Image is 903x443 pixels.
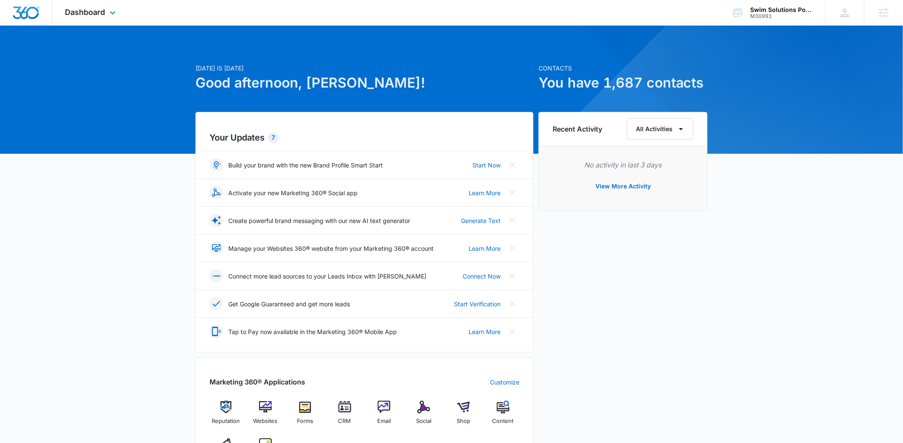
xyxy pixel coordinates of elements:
button: Close [506,214,519,227]
h2: Your Updates [210,131,519,144]
a: Forms [289,401,322,431]
a: Content [486,401,519,431]
span: Shop [457,417,470,425]
div: 7 [268,132,279,143]
button: All Activities [627,118,693,140]
span: CRM [338,417,351,425]
a: CRM [328,401,361,431]
button: Close [506,158,519,172]
h6: Recent Activity [553,124,602,134]
p: Contacts [539,64,708,73]
p: [DATE] is [DATE] [195,64,533,73]
p: Connect more lead sources to your Leads Inbox with [PERSON_NAME] [228,272,426,281]
span: Websites [253,417,278,425]
div: account id [751,13,813,19]
a: Websites [249,401,282,431]
p: Activate your new Marketing 360® Social app [228,188,358,197]
button: Close [506,269,519,283]
p: Manage your Websites 360® website from your Marketing 360® account [228,244,434,253]
button: Close [506,186,519,199]
a: Customize [490,378,519,387]
p: Tap to Pay now available in the Marketing 360® Mobile App [228,327,397,336]
a: Social [408,401,440,431]
a: Learn More [469,327,501,336]
span: Content [492,417,514,425]
div: account name [751,6,813,13]
p: Create powerful brand messaging with our new AI text generator [228,216,410,225]
span: Forms [297,417,313,425]
span: Dashboard [65,8,105,17]
p: No activity in last 3 days [553,160,693,170]
h1: Good afternoon, [PERSON_NAME]! [195,73,533,93]
button: Close [506,325,519,338]
span: Reputation [212,417,240,425]
a: Shop [447,401,480,431]
a: Learn More [469,244,501,253]
button: Close [506,241,519,255]
p: Build your brand with the new Brand Profile Smart Start [228,161,383,170]
p: Get Google Guaranteed and get more leads [228,299,350,308]
a: Reputation [210,401,242,431]
a: Start Now [472,161,501,170]
h2: Marketing 360® Applications [210,377,305,387]
a: Start Verification [454,299,501,308]
a: Email [368,401,401,431]
h1: You have 1,687 contacts [539,73,708,93]
a: Learn More [469,188,501,197]
button: Close [506,297,519,311]
a: Connect Now [463,272,501,281]
button: View More Activity [587,176,659,197]
a: Generate Text [461,216,501,225]
span: Social [416,417,431,425]
span: Email [377,417,391,425]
